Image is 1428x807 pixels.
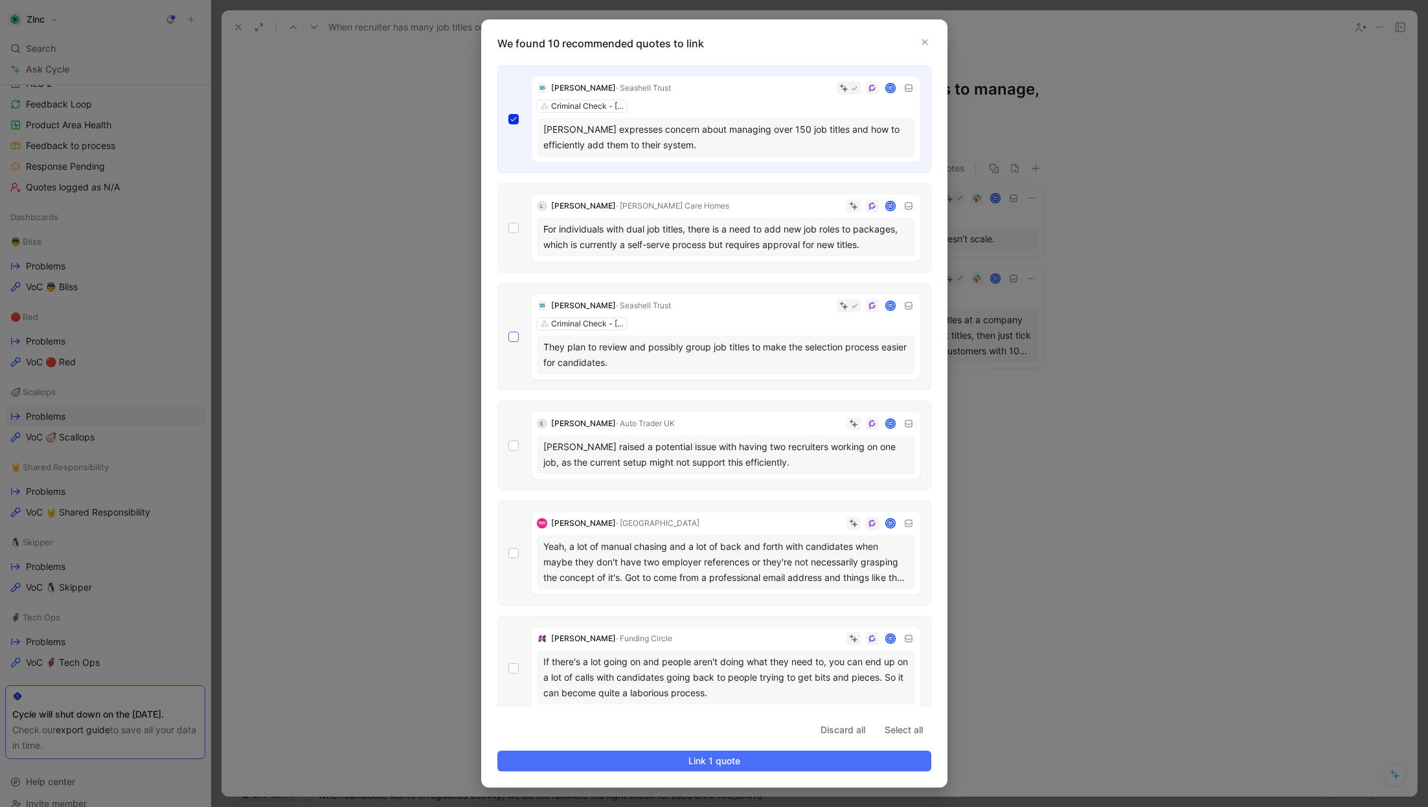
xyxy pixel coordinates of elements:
div: If there's a lot going on and people aren't doing what they need to, you can end up on a lot of c... [543,654,909,701]
div: For individuals with dual job titles, there is a need to add new job roles to packages, which is ... [543,222,909,253]
span: · [PERSON_NAME] Care Homes [616,201,729,210]
p: We found 10 recommended quotes to link [497,36,939,51]
button: Select all [876,720,931,740]
span: [PERSON_NAME] [551,633,616,643]
img: avatar [886,635,894,643]
span: Select all [885,722,923,738]
span: · Funding Circle [616,633,672,643]
img: logo [537,518,547,529]
span: [PERSON_NAME] [551,201,616,210]
button: Discard all [812,720,874,740]
span: Discard all [821,722,865,738]
span: [PERSON_NAME] [551,83,616,93]
span: · Seashell Trust [616,83,671,93]
span: [PERSON_NAME] [551,518,616,528]
img: avatar [886,420,894,428]
div: [PERSON_NAME] expresses concern about managing over 150 job titles and how to efficiently add the... [543,122,909,153]
span: Link 1 quote [508,753,920,769]
div: [PERSON_NAME] raised a potential issue with having two recruiters working on one job, as the curr... [543,439,909,470]
div: They plan to review and possibly group job titles to make the selection process easier for candid... [543,339,909,370]
div: Yeah, a lot of manual chasing and a lot of back and forth with candidates when maybe they don't h... [543,539,909,585]
img: avatar [886,519,894,528]
span: [PERSON_NAME] [551,418,616,428]
span: · Auto Trader UK [616,418,675,428]
button: Link 1 quote [497,751,931,771]
img: avatar [886,202,894,210]
img: logo [537,633,547,644]
img: avatar [886,84,894,93]
span: · Seashell Trust [616,301,671,310]
span: · [GEOGRAPHIC_DATA] [616,518,699,528]
img: logo [537,83,547,93]
img: logo [537,301,547,311]
div: E [537,418,547,429]
div: L [537,201,547,211]
img: avatar [886,302,894,310]
span: [PERSON_NAME] [551,301,616,310]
